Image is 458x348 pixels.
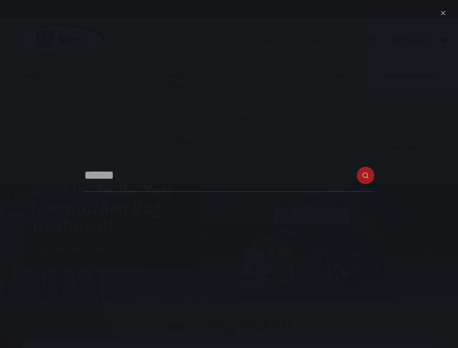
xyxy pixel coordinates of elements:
[385,85,447,99] a: Camps
[30,198,162,236] i: Bed Bug Treatment!
[6,3,28,25] button: Open LiveChat chat widget
[385,18,432,62] a: Our Reviews
[95,85,145,99] a: Pest Control
[385,127,447,141] a: Hospitals & Medical Facilities
[210,18,432,62] nav: Primary
[385,162,447,176] a: Residential
[167,129,218,157] a: Airbnb, [GEOGRAPHIC_DATA], Vacation Homes
[385,141,447,162] a: Nursing Homes and Retirement Homes
[95,69,145,84] a: Pest Control
[11,24,106,56] img: Prevsol/Bed Bug Heat Doctor
[11,99,73,113] a: Extended Stays
[385,113,447,127] a: Shelters & Missions
[167,69,218,94] a: Property Management
[355,18,385,62] a: Shop
[167,108,218,129] a: Housing Authority and HUD
[240,69,291,84] a: Government
[313,99,363,120] a: OTR Trucks with Sleeper Cabs
[240,99,291,113] a: First Responders
[313,120,363,134] a: Ride Share
[240,113,291,134] a: Housing Authority and HUD
[259,18,302,62] a: About Us
[11,127,73,141] a: Inns
[11,85,73,99] a: Bed & Breakfasts
[313,85,363,99] a: City Transportation
[11,69,73,84] a: Hospitality
[442,7,447,12] button: Search
[240,85,291,99] a: Correctional Facilities
[39,246,109,253] span: View our Best Sellers!
[302,18,355,62] a: Information
[385,69,447,84] a: Additional Industries
[210,18,259,62] a: Industries
[23,320,435,333] h2: Best Selling Products
[313,69,363,84] a: Transportation
[30,242,117,257] a: View our Best Sellers!
[11,113,73,127] a: Hotels
[385,99,447,113] a: Colleges and Universities
[30,181,199,235] h1: Get The Tools You Need for
[11,155,73,169] a: Motels
[167,94,218,108] a: Apartments
[11,141,73,155] a: Lodge
[240,134,291,148] a: Military
[240,148,291,162] a: Schools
